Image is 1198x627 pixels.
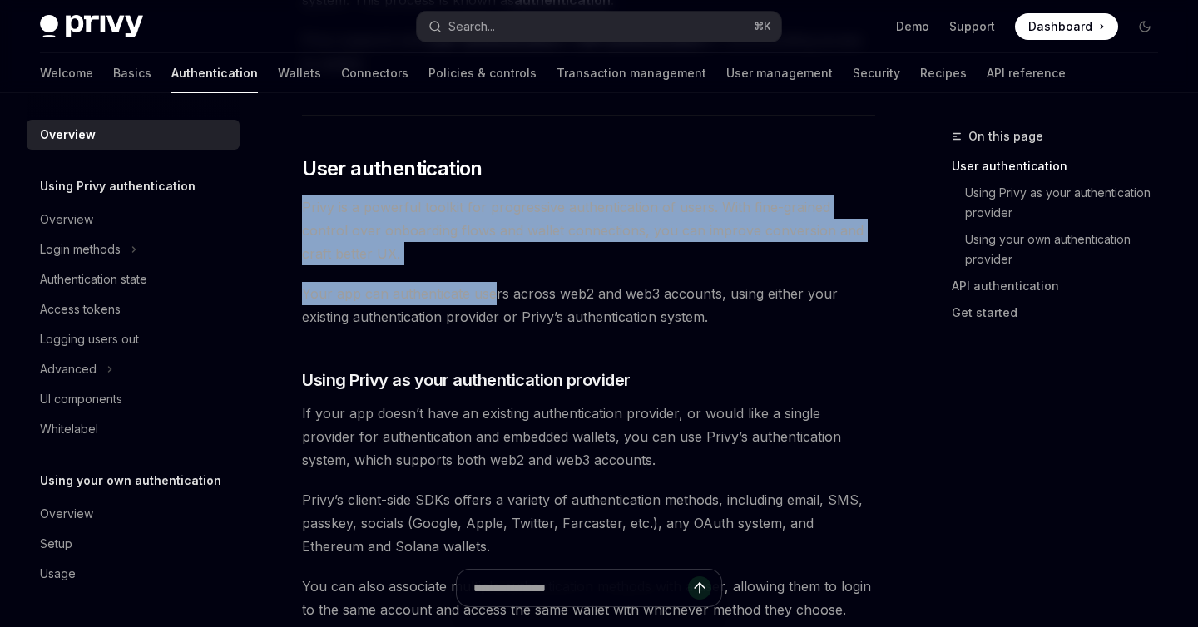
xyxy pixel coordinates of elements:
a: Using Privy as your authentication provider [965,180,1171,226]
div: Search... [448,17,495,37]
a: Transaction management [557,53,706,93]
span: Your app can authenticate users across web2 and web3 accounts, using either your existing authent... [302,282,875,328]
a: UI components [27,384,240,414]
a: Support [949,18,995,35]
a: API reference [987,53,1066,93]
a: Wallets [278,53,321,93]
button: Send message [688,576,711,600]
img: dark logo [40,15,143,38]
a: API authentication [952,273,1171,299]
a: Welcome [40,53,93,93]
a: Using your own authentication provider [965,226,1171,273]
a: Setup [27,529,240,559]
div: Access tokens [40,299,121,319]
a: Logging users out [27,324,240,354]
a: Recipes [920,53,967,93]
button: Search...⌘K [417,12,780,42]
a: Dashboard [1015,13,1118,40]
span: On this page [968,126,1043,146]
div: Authentication state [40,269,147,289]
span: Dashboard [1028,18,1092,35]
a: User authentication [952,153,1171,180]
a: Whitelabel [27,414,240,444]
div: Overview [40,125,96,145]
a: Basics [113,53,151,93]
h5: Using Privy authentication [40,176,196,196]
div: Overview [40,210,93,230]
div: Setup [40,534,72,554]
a: Overview [27,120,240,150]
a: Access tokens [27,294,240,324]
div: Login methods [40,239,121,259]
h5: Using your own authentication [40,471,221,491]
a: Get started [952,299,1171,326]
a: Usage [27,559,240,589]
div: Whitelabel [40,419,98,439]
a: Connectors [341,53,408,93]
span: ⌘ K [754,20,771,33]
a: Authentication state [27,264,240,294]
a: User management [726,53,833,93]
a: Authentication [171,53,258,93]
div: Advanced [40,359,97,379]
div: Logging users out [40,329,139,349]
span: If your app doesn’t have an existing authentication provider, or would like a single provider for... [302,402,875,471]
a: Policies & controls [428,53,537,93]
div: Usage [40,564,76,584]
div: UI components [40,389,122,409]
a: Overview [27,499,240,529]
a: Demo [896,18,929,35]
span: Privy’s client-side SDKs offers a variety of authentication methods, including email, SMS, passke... [302,488,875,558]
button: Toggle dark mode [1131,13,1158,40]
span: Privy is a powerful toolkit for progressive authentication of users. With fine-grained control ov... [302,195,875,265]
a: Security [853,53,900,93]
a: Overview [27,205,240,235]
span: User authentication [302,156,483,182]
div: Overview [40,504,93,524]
span: Using Privy as your authentication provider [302,368,631,392]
